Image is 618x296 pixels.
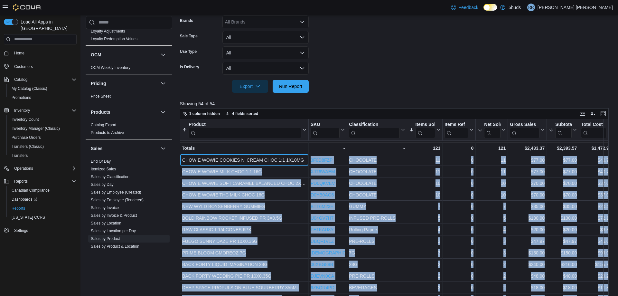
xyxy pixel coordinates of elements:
div: NEW WYLD BOYSENBERRY GUMMIES [182,203,306,210]
a: Sales by Employee (Created) [91,190,141,195]
a: Sales by Day [91,182,114,187]
a: DJEVN0CA [311,273,334,279]
div: $240.00 [510,261,545,268]
button: My Catalog (Classic) [6,84,79,93]
span: Reports [12,206,25,211]
a: 06XBG88B [311,262,333,267]
div: 0 [445,284,473,291]
div: $2,433.37 [510,144,545,152]
div: 0 [445,168,473,176]
div: BEVERAGES [349,284,405,291]
span: Loyalty Redemption Values [91,36,137,42]
button: Product [182,122,306,138]
span: 1 column hidden [189,111,220,116]
div: Classification [349,122,399,138]
div: 0 [445,226,473,234]
button: Catalog [1,75,79,84]
span: Reports [9,205,77,212]
h3: OCM [91,52,101,58]
span: Feedback [459,4,478,11]
button: [US_STATE] CCRS [6,213,79,222]
div: $130.00 [549,214,577,222]
span: Purchase Orders [12,135,41,140]
button: Transfers [6,151,79,160]
span: My Catalog (Classic) [12,86,47,91]
div: $216.00 [549,261,577,268]
div: SKU [311,122,340,128]
span: Customers [12,62,77,70]
a: Customers [12,63,35,71]
button: 1 column hidden [180,110,222,118]
span: Catalog [14,77,27,82]
button: Products [159,108,167,116]
button: Pricing [91,80,158,87]
span: Dashboards [9,196,77,203]
div: CHOCOLATE [349,156,405,164]
button: Gross Sales [510,122,545,138]
div: 2 [478,261,506,268]
div: $46.05 [581,237,611,245]
a: Loyalty Redemption Values [91,37,137,41]
button: Items Ref [445,122,473,138]
div: 10 [409,179,440,187]
span: Products to Archive [91,130,124,135]
a: Dashboards [6,195,79,204]
a: Sales by Location per Day [91,229,136,233]
a: 6ZBQR4PD [311,285,334,290]
div: Items Sold [415,122,435,128]
div: CHOWIE WOWIE COOKIES N' CREAM CHOC 1:1 1X10MG [182,156,306,164]
button: OCM [159,51,167,59]
span: Settings [12,226,77,234]
a: Transfers (Classic) [9,143,46,150]
div: $77.00 [510,168,545,176]
div: 7 [478,203,506,210]
a: Purchase Orders [9,134,43,141]
button: Products [91,109,158,115]
button: Keyboard shortcuts [579,110,586,118]
div: 0 [445,261,473,268]
div: 0 [445,203,473,210]
span: End Of Day [91,159,111,164]
a: End Of Day [91,159,111,164]
button: Home [1,48,79,58]
button: Operations [1,164,79,173]
a: 3F0D8FZP [311,158,332,163]
span: Loyalty Adjustments [91,29,125,34]
button: All [222,46,309,59]
div: 3 [478,237,506,245]
div: CHOWIE WOWIE MILK CHOC 1:1 16G [182,168,306,176]
div: $18.00 [510,284,545,291]
div: 2 [478,272,506,280]
span: Reports [14,179,28,184]
div: $150.00 [549,249,577,257]
span: [US_STATE] CCRS [12,215,45,220]
label: Brands [180,18,193,23]
div: $37.00 [581,191,611,199]
div: 0 [445,179,473,187]
input: Dark Mode [483,4,497,11]
span: Washington CCRS [9,214,77,221]
div: 7 [409,203,440,210]
span: Settings [14,228,28,233]
div: 28G [349,261,405,268]
div: $72.10 [581,214,611,222]
span: Sales by Location [91,221,121,226]
div: $40.70 [581,168,611,176]
div: 5 [478,214,506,222]
div: 11 [478,168,506,176]
div: $40.70 [581,156,611,164]
a: Canadian Compliance [9,186,52,194]
button: Enter fullscreen [599,110,607,118]
span: Customers [14,64,33,69]
button: OCM [91,52,158,58]
img: Cova [13,4,42,11]
div: 3 [409,237,440,245]
div: PRIME BLOOM GMOREOZ 7G [182,249,306,257]
span: Home [12,49,77,57]
button: Operations [12,165,36,172]
button: Canadian Compliance [6,186,79,195]
div: BACK FORTY WEDDING PIE PR 10X0.35G [182,272,306,280]
span: Sales by Product [91,236,120,241]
